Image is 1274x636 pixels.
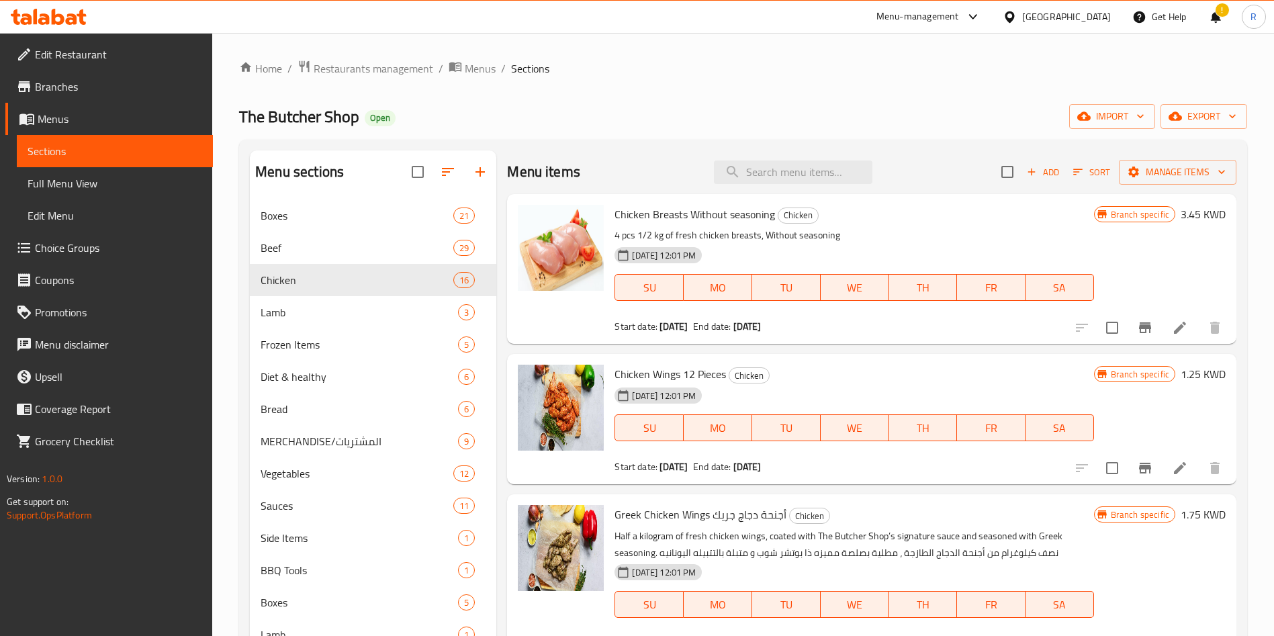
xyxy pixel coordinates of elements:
[627,249,701,262] span: [DATE] 12:01 PM
[826,418,884,438] span: WE
[5,296,213,328] a: Promotions
[261,272,453,288] span: Chicken
[684,414,752,441] button: MO
[778,208,819,224] div: Chicken
[7,470,40,488] span: Version:
[821,414,889,441] button: WE
[957,274,1026,301] button: FR
[250,554,496,586] div: BBQ Tools1
[465,60,496,77] span: Menus
[261,304,458,320] span: Lamb
[261,530,458,546] span: Side Items
[365,110,396,126] div: Open
[615,414,684,441] button: SU
[684,591,752,618] button: MO
[35,272,202,288] span: Coupons
[1031,595,1089,615] span: SA
[1161,104,1247,129] button: export
[1031,418,1089,438] span: SA
[261,208,453,224] span: Boxes
[453,498,475,514] div: items
[5,328,213,361] a: Menu disclaimer
[5,103,213,135] a: Menus
[459,435,474,448] span: 9
[261,240,453,256] div: Beef
[729,368,769,383] span: Chicken
[5,264,213,296] a: Coupons
[453,240,475,256] div: items
[261,401,458,417] div: Bread
[454,274,474,287] span: 16
[261,336,458,353] div: Frozen Items
[501,60,506,77] li: /
[758,418,815,438] span: TU
[1130,164,1226,181] span: Manage items
[1022,9,1111,24] div: [GEOGRAPHIC_DATA]
[627,390,701,402] span: [DATE] 12:01 PM
[458,369,475,385] div: items
[250,232,496,264] div: Beef29
[5,38,213,71] a: Edit Restaurant
[615,318,657,335] span: Start date:
[1021,162,1064,183] span: Add item
[298,60,433,77] a: Restaurants management
[1181,505,1226,524] h6: 1.75 KWD
[1171,108,1236,125] span: export
[5,393,213,425] a: Coverage Report
[250,522,496,554] div: Side Items1
[689,418,747,438] span: MO
[250,457,496,490] div: Vegetables12
[714,161,872,184] input: search
[894,595,952,615] span: TH
[733,318,762,335] b: [DATE]
[615,504,786,525] span: Greek Chicken Wings أجنحة دجاج جريك
[615,591,684,618] button: SU
[693,458,731,475] span: End date:
[365,112,396,124] span: Open
[621,418,678,438] span: SU
[615,227,1093,244] p: 4 pcs 1/2 kg of fresh chicken breasts, Without seasoning
[5,425,213,457] a: Grocery Checklist
[821,591,889,618] button: WE
[778,208,818,223] span: Chicken
[454,242,474,255] span: 29
[659,458,688,475] b: [DATE]
[459,596,474,609] span: 5
[28,175,202,191] span: Full Menu View
[1172,320,1188,336] a: Edit menu item
[507,162,580,182] h2: Menu items
[261,433,458,449] div: MERCHANDISE/المشتريات
[5,361,213,393] a: Upsell
[261,562,458,578] span: BBQ Tools
[894,418,952,438] span: TH
[439,60,443,77] li: /
[255,162,344,182] h2: Menu sections
[459,403,474,416] span: 6
[7,493,69,510] span: Get support on:
[459,564,474,577] span: 1
[615,274,684,301] button: SU
[758,278,815,298] span: TU
[261,594,458,610] span: Boxes
[453,208,475,224] div: items
[35,401,202,417] span: Coverage Report
[17,199,213,232] a: Edit Menu
[458,336,475,353] div: items
[826,595,884,615] span: WE
[250,490,496,522] div: Sauces11
[239,60,282,77] a: Home
[615,364,726,384] span: Chicken Wings 12 Pieces
[239,101,359,132] span: The Butcher Shop
[28,208,202,224] span: Edit Menu
[752,414,821,441] button: TU
[261,465,453,482] span: Vegetables
[1098,454,1126,482] span: Select to update
[689,595,747,615] span: MO
[957,414,1026,441] button: FR
[261,369,458,385] div: Diet & healthy
[615,204,775,224] span: Chicken Breasts Without seasoning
